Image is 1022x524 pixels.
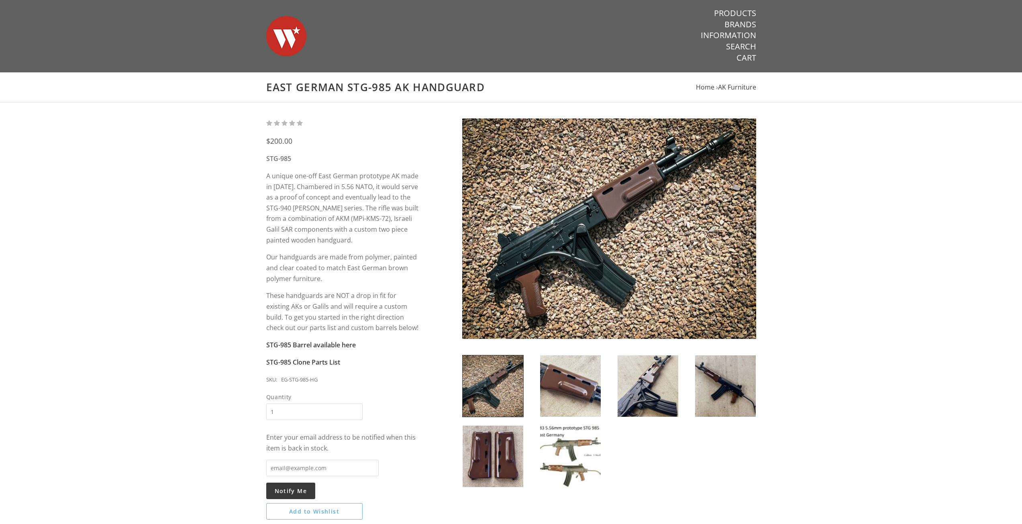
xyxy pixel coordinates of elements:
[696,83,714,92] a: Home
[266,340,356,349] a: STG-985 Barrel available here
[266,375,277,384] div: SKU:
[736,53,756,63] a: Cart
[266,460,379,476] input: email@example.com
[266,171,420,245] p: A unique one-off East German prototype AK made in [DATE]. Chambered in 5.56 NATO, it would serve ...
[266,154,291,163] strong: STG-985
[463,355,523,417] img: East German STG-985 AK Handguard
[266,404,363,420] input: Quantity
[266,136,292,146] span: $200.00
[266,358,340,367] a: STG-985 Clone Parts List
[266,483,316,499] button: Notify Me
[714,8,756,18] a: Products
[724,19,756,30] a: Brands
[266,252,420,284] p: Our handguards are made from polymer, painted and clear coated to match East German brown polymer...
[618,355,678,417] img: East German STG-985 AK Handguard
[701,30,756,41] a: Information
[540,355,601,417] img: East German STG-985 AK Handguard
[695,355,756,417] img: East German STG-985 AK Handguard
[266,8,306,64] img: Warsaw Wood Co.
[463,426,523,487] img: East German STG-985 AK Handguard
[266,503,363,520] button: Add to Wishlist
[540,426,601,487] img: East German STG-985 AK Handguard
[266,290,420,333] p: These handguards are NOT a drop in fit for existing AKs or Galils and will require a custom build...
[266,432,420,453] div: Enter your email address to be notified when this item is back in stock.
[281,375,318,384] div: EG-STG-985-HG
[266,81,756,94] h1: East German STG-985 AK Handguard
[718,83,756,92] a: AK Furniture
[462,118,756,339] img: East German STG-985 AK Handguard
[726,41,756,52] a: Search
[266,392,363,402] span: Quantity
[716,82,756,93] li: ›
